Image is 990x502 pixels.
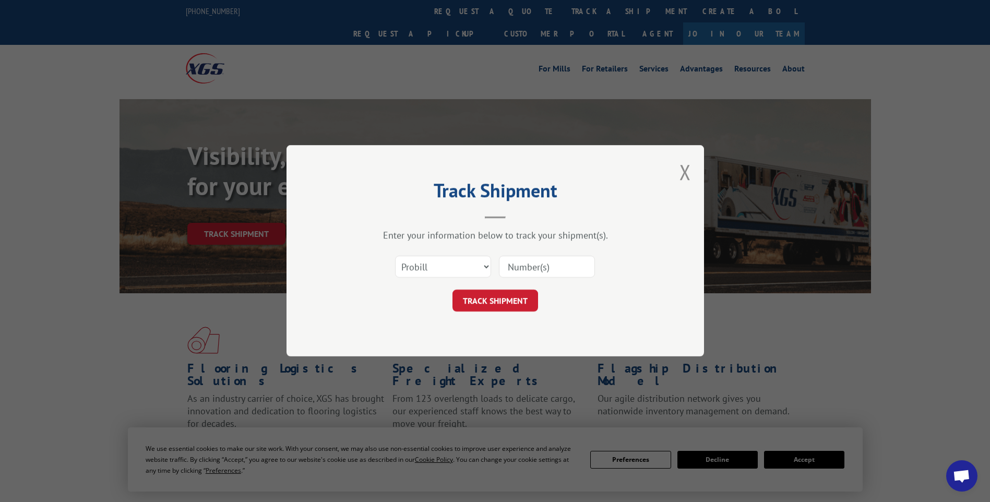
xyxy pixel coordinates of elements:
[499,256,595,278] input: Number(s)
[452,290,538,312] button: TRACK SHIPMENT
[946,460,977,492] div: Open chat
[339,230,652,242] div: Enter your information below to track your shipment(s).
[679,158,691,186] button: Close modal
[339,183,652,203] h2: Track Shipment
